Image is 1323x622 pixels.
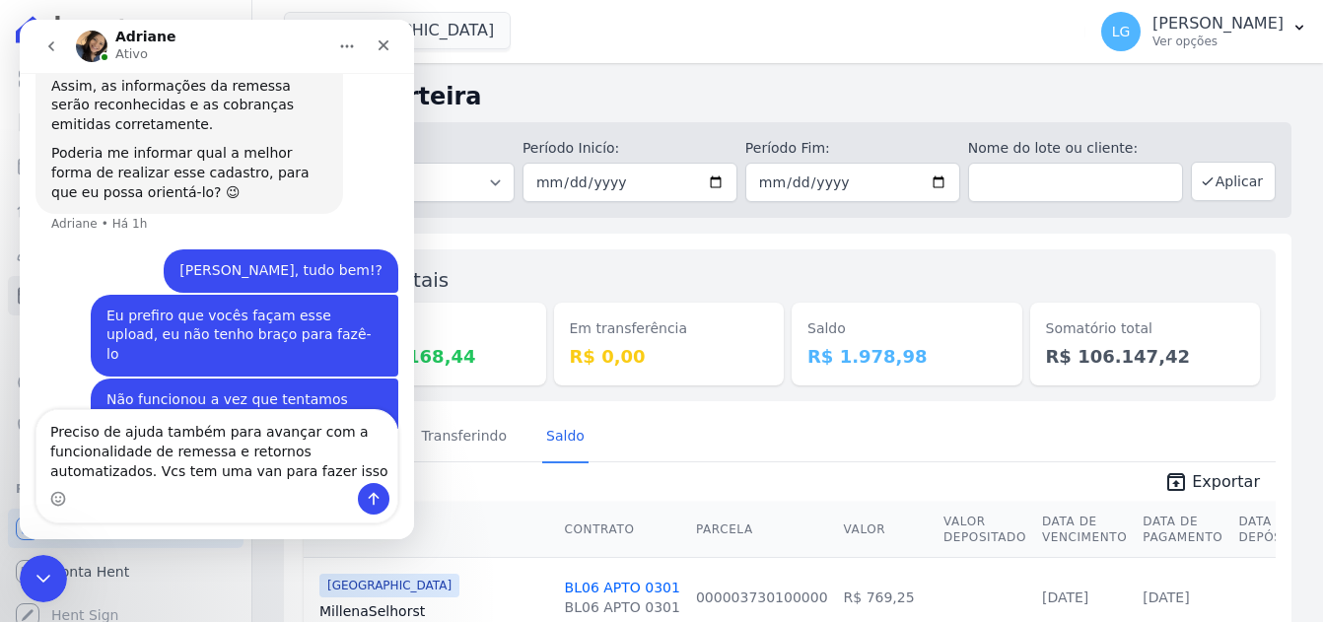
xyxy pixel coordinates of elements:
a: Transferências [8,319,244,359]
a: Lotes [8,189,244,229]
a: BL06 APTO 0301 [565,580,680,595]
th: Parcela [688,502,836,558]
th: Contrato [557,502,688,558]
a: 000003730100000 [696,589,828,605]
a: Visão Geral [8,59,244,99]
span: [GEOGRAPHIC_DATA] [319,574,459,597]
dd: R$ 0,00 [570,343,769,370]
label: Período Fim: [745,138,960,159]
div: Adriane • Há 1h [32,198,127,210]
a: Negativação [8,406,244,446]
th: Valor Depositado [936,502,1034,558]
div: Assim, as informações da remessa serão reconhecidas e as cobranças emitidas corretamente. [32,57,308,115]
a: [DATE] [1143,589,1189,605]
div: Luiz diz… [16,359,379,423]
dt: Depositado [331,318,530,339]
div: [PERSON_NAME], tudo bem!? [160,242,363,261]
a: [DATE] [1042,589,1088,605]
h2: Minha Carteira [284,79,1291,114]
span: Conta Hent [51,562,129,582]
textarea: Envie uma mensagem... [17,390,378,463]
div: Não funcionou a vez que tentamos fazer [71,359,379,421]
div: Eu prefiro que vocês façam esse upload, eu não tenho braço para fazê-lo [87,287,363,345]
div: Plataformas [16,477,236,501]
label: Período Inicío: [522,138,737,159]
p: Ver opções [1152,34,1284,49]
span: Exportar [1192,470,1260,494]
div: Eu prefiro que vocês façam esse upload, eu não tenho braço para fazê-lo [71,275,379,357]
div: Fechar [346,8,382,43]
a: MillenaSelhorst [319,601,549,621]
th: Valor [836,502,936,558]
a: Parcelas [8,146,244,185]
p: [PERSON_NAME] [1152,14,1284,34]
a: Minha Carteira [8,276,244,315]
a: Contratos [8,103,244,142]
dd: R$ 1.978,98 [807,343,1007,370]
a: Crédito [8,363,244,402]
a: Conta Hent [8,552,244,591]
button: LG [PERSON_NAME] Ver opções [1085,4,1323,59]
div: BL06 APTO 0301 [565,597,680,617]
th: Cliente [304,502,557,558]
p: Ativo [96,25,128,44]
button: Selecionador de Emoji [31,471,46,487]
dd: R$ 106.147,42 [1046,343,1245,370]
button: Aplicar [1191,162,1276,201]
div: Luiz diz… [16,230,379,275]
dt: Saldo [807,318,1007,339]
a: Transferindo [418,412,512,463]
i: unarchive [1164,470,1188,494]
th: Data de Depósito [1230,502,1311,558]
button: [GEOGRAPHIC_DATA] [284,12,511,49]
iframe: Intercom live chat [20,555,67,602]
dt: Somatório total [1046,318,1245,339]
a: unarchive Exportar [1149,470,1276,498]
iframe: Intercom live chat [20,20,414,539]
div: Luiz diz… [16,275,379,359]
label: Nome do lote ou cliente: [968,138,1183,159]
a: Recebíveis [8,509,244,548]
dd: R$ 104.168,44 [331,343,530,370]
th: Data de Pagamento [1135,502,1230,558]
button: Início [309,8,346,45]
button: Enviar uma mensagem [338,463,370,495]
th: Data de Vencimento [1034,502,1135,558]
a: Clientes [8,233,244,272]
div: Não funcionou a vez que tentamos fazer [87,371,363,409]
span: LG [1112,25,1131,38]
a: Saldo [542,412,589,463]
div: Poderia me informar qual a melhor forma de realizar esse cadastro, para que eu possa orientá-lo? 😉 [32,124,308,182]
dt: Em transferência [570,318,769,339]
div: [PERSON_NAME], tudo bem!? [144,230,379,273]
